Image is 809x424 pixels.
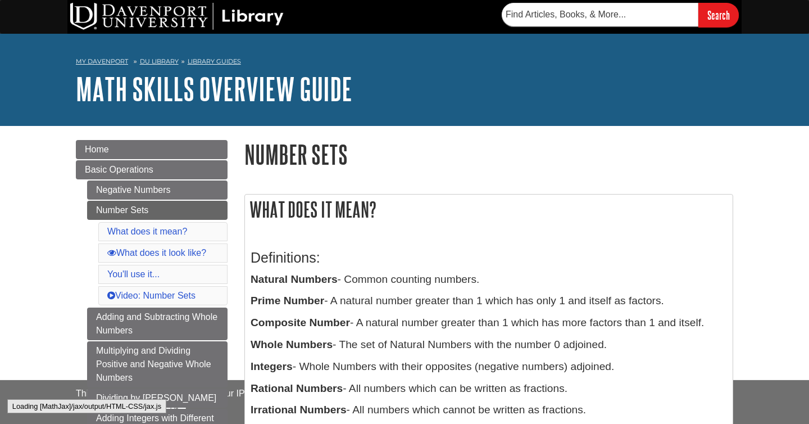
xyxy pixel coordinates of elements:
[245,195,733,224] h2: What does it mean?
[87,341,228,387] a: Multiplying and Dividing Positive and Negative Whole Numbers
[85,165,153,174] span: Basic Operations
[251,402,727,418] p: - All numbers which cannot be written as fractions.
[87,389,228,408] a: Dividing by [PERSON_NAME]
[251,381,727,397] p: - All numbers which can be written as fractions.
[188,57,241,65] a: Library Guides
[698,3,739,27] input: Search
[76,54,733,72] nav: breadcrumb
[251,360,293,372] b: Integers
[251,317,350,328] b: Composite Number
[76,160,228,179] a: Basic Operations
[251,315,727,331] p: - A natural number greater than 1 which has more factors than 1 and itself.
[251,337,727,353] p: - The set of Natural Numbers with the number 0 adjoined.
[251,295,324,306] b: Prime Number
[502,3,698,26] input: Find Articles, Books, & More...
[76,140,228,159] a: Home
[251,293,727,309] p: - A natural number greater than 1 which has only 1 and itself as factors.
[85,145,109,154] span: Home
[76,57,128,66] a: My Davenport
[87,308,228,340] a: Adding and Subtracting Whole Numbers
[107,248,206,258] a: What does it look like?
[502,3,739,27] form: Searches DU Library's articles, books, and more
[70,3,284,30] img: DU Library
[251,404,347,416] b: Irrational Numbers
[76,71,352,106] a: Math Skills Overview Guide
[251,382,343,394] b: Rational Numbers
[251,273,338,285] b: Natural Numbers
[140,57,179,65] a: DU Library
[251,359,727,375] p: - Whole Numbers with their opposites (negative numbers) adjoined.
[7,399,166,413] div: Loading [MathJax]/jax/output/HTML-CSS/jax.js
[251,250,727,266] h3: Definitions:
[244,140,733,169] h1: Number Sets
[87,201,228,220] a: Number Sets
[107,291,196,300] a: Video: Number Sets
[251,272,727,288] p: - Common counting numbers.
[251,339,333,350] b: Whole Numbers
[107,269,160,279] a: You'll use it...
[87,181,228,200] a: Negative Numbers
[107,227,187,236] a: What does it mean?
